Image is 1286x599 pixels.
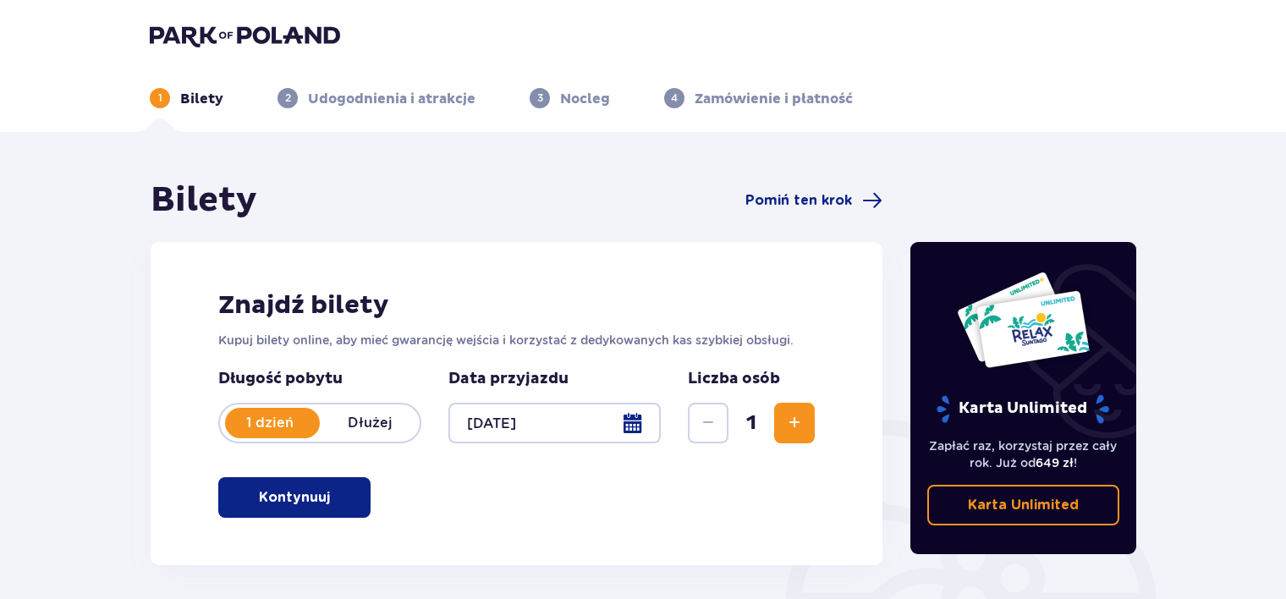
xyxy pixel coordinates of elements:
[935,394,1111,424] p: Karta Unlimited
[158,91,162,106] p: 1
[695,90,853,108] p: Zamówienie i płatność
[530,88,610,108] div: 3Nocleg
[537,91,543,106] p: 3
[927,485,1120,525] a: Karta Unlimited
[218,477,371,518] button: Kontynuuj
[151,179,257,222] h1: Bilety
[560,90,610,108] p: Nocleg
[956,271,1091,369] img: Dwie karty całoroczne do Suntago z napisem 'UNLIMITED RELAX', na białym tle z tropikalnymi liśćmi...
[308,90,475,108] p: Udogodnienia i atrakcje
[732,410,771,436] span: 1
[150,24,340,47] img: Park of Poland logo
[180,90,223,108] p: Bilety
[320,414,420,432] p: Dłużej
[968,496,1079,514] p: Karta Unlimited
[259,488,330,507] p: Kontynuuj
[220,414,320,432] p: 1 dzień
[664,88,853,108] div: 4Zamówienie i płatność
[688,403,728,443] button: Zmniejsz
[671,91,678,106] p: 4
[927,437,1120,471] p: Zapłać raz, korzystaj przez cały rok. Już od !
[774,403,815,443] button: Zwiększ
[218,332,815,349] p: Kupuj bilety online, aby mieć gwarancję wejścia i korzystać z dedykowanych kas szybkiej obsługi.
[1036,456,1074,470] span: 649 zł
[218,369,421,389] p: Długość pobytu
[745,191,852,210] span: Pomiń ten krok
[150,88,223,108] div: 1Bilety
[278,88,475,108] div: 2Udogodnienia i atrakcje
[688,369,780,389] p: Liczba osób
[448,369,569,389] p: Data przyjazdu
[218,289,815,321] h2: Znajdź bilety
[745,190,882,211] a: Pomiń ten krok
[285,91,291,106] p: 2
